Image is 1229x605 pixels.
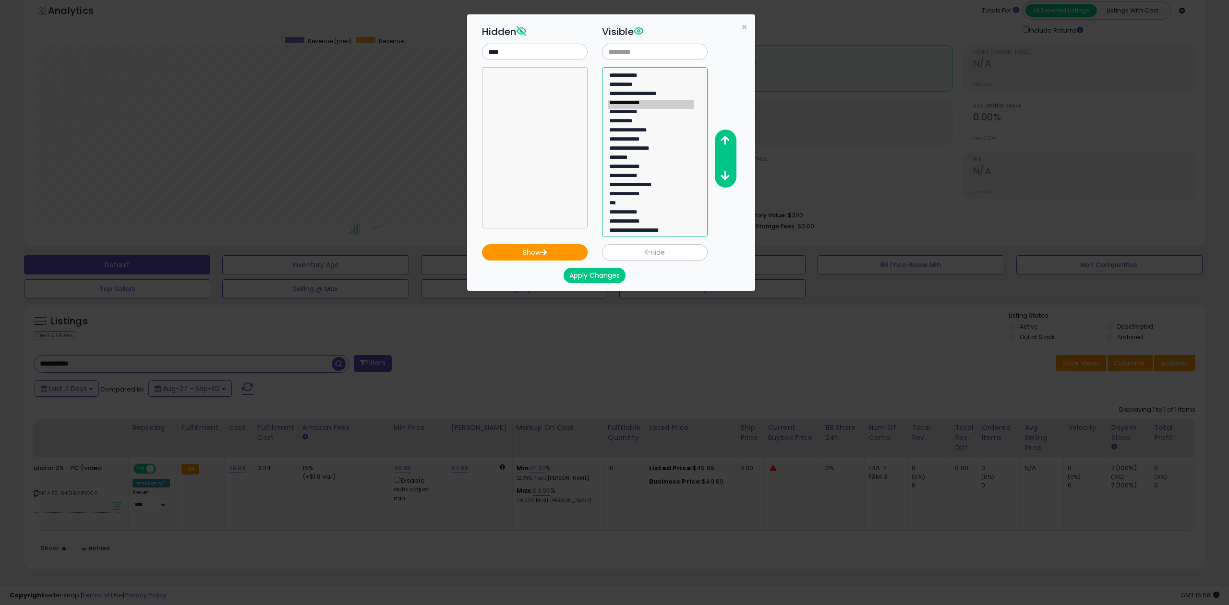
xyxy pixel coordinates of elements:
[564,268,626,283] button: Apply Changes
[482,24,588,39] h3: Hidden
[741,20,747,34] span: ×
[602,24,708,39] h3: Visible
[482,244,588,261] button: Show
[602,244,708,261] button: Hide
